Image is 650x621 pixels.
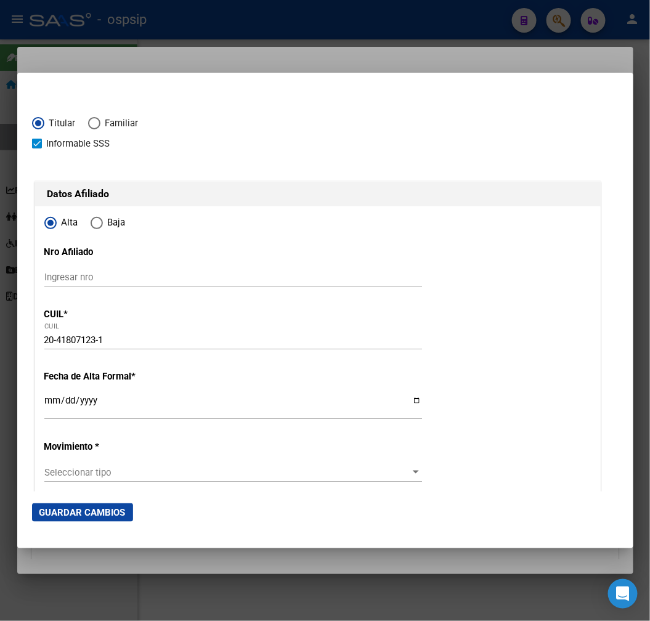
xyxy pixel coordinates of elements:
[44,370,208,384] p: Fecha de Alta Formal
[57,216,78,230] span: Alta
[100,116,139,131] span: Familiar
[44,440,208,454] p: Movimiento *
[608,579,638,609] div: Open Intercom Messenger
[47,187,588,201] h1: Datos Afiliado
[47,136,110,151] span: Informable SSS
[44,467,411,478] span: Seleccionar tipo
[32,503,133,522] button: Guardar Cambios
[44,307,208,322] p: CUIL
[44,245,208,259] p: Nro Afiliado
[32,120,151,131] mat-radio-group: Elija una opción
[39,507,126,518] span: Guardar Cambios
[44,116,76,131] span: Titular
[44,220,138,231] mat-radio-group: Elija una opción
[103,216,126,230] span: Baja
